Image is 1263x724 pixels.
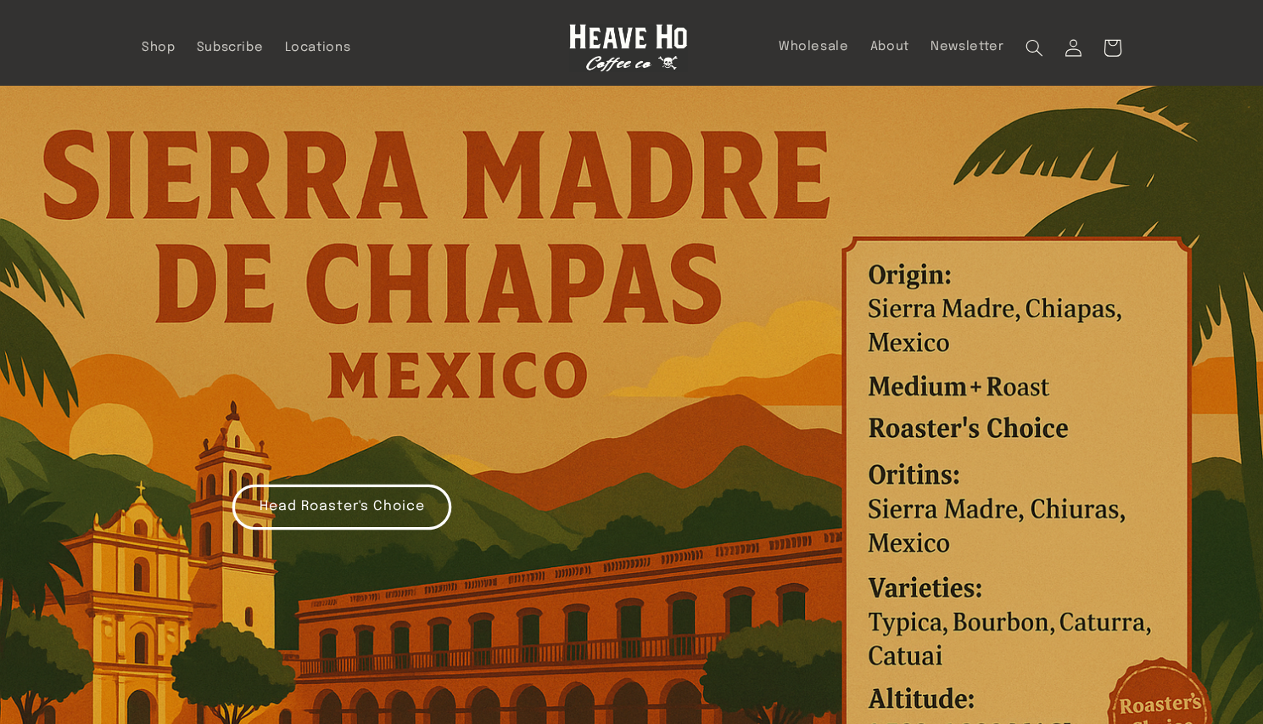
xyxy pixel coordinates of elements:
[131,29,186,66] a: Shop
[197,40,264,56] span: Subscribe
[142,40,176,56] span: Shop
[285,40,351,56] span: Locations
[859,28,919,65] a: About
[779,39,849,55] span: Wholesale
[569,24,688,72] img: Heave Ho Coffee Co
[768,28,859,65] a: Wholesale
[930,39,1003,55] span: Newsletter
[274,29,361,66] a: Locations
[870,39,909,55] span: About
[920,28,1015,65] a: Newsletter
[186,29,274,66] a: Subscribe
[232,485,451,530] a: Head Roaster's Choice
[1014,28,1053,67] summary: Search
